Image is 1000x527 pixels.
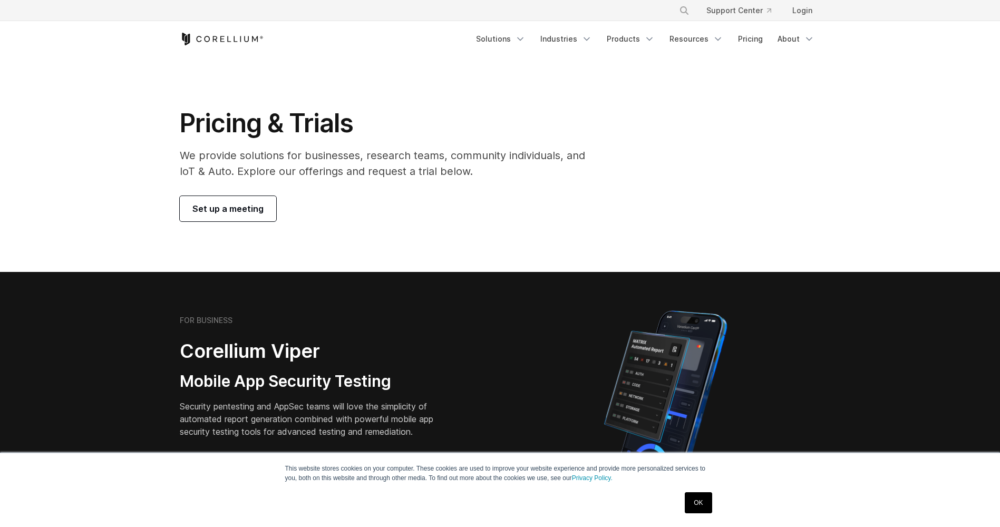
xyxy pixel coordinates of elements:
h3: Mobile App Security Testing [180,372,450,392]
a: Corellium Home [180,33,264,45]
a: Industries [534,30,598,48]
a: Products [600,30,661,48]
h2: Corellium Viper [180,339,450,363]
a: Login [784,1,821,20]
p: We provide solutions for businesses, research teams, community individuals, and IoT & Auto. Explo... [180,148,600,179]
a: Privacy Policy. [572,474,613,482]
span: Set up a meeting [192,202,264,215]
a: OK [685,492,712,513]
a: About [771,30,821,48]
a: Support Center [698,1,780,20]
a: Resources [663,30,730,48]
button: Search [675,1,694,20]
p: This website stores cookies on your computer. These cookies are used to improve your website expe... [285,464,715,483]
a: Solutions [470,30,532,48]
p: Security pentesting and AppSec teams will love the simplicity of automated report generation comb... [180,400,450,438]
a: Set up a meeting [180,196,276,221]
img: Corellium MATRIX automated report on iPhone showing app vulnerability test results across securit... [586,306,745,490]
h1: Pricing & Trials [180,108,600,139]
h6: FOR BUSINESS [180,316,232,325]
a: Pricing [732,30,769,48]
div: Navigation Menu [470,30,821,48]
div: Navigation Menu [666,1,821,20]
